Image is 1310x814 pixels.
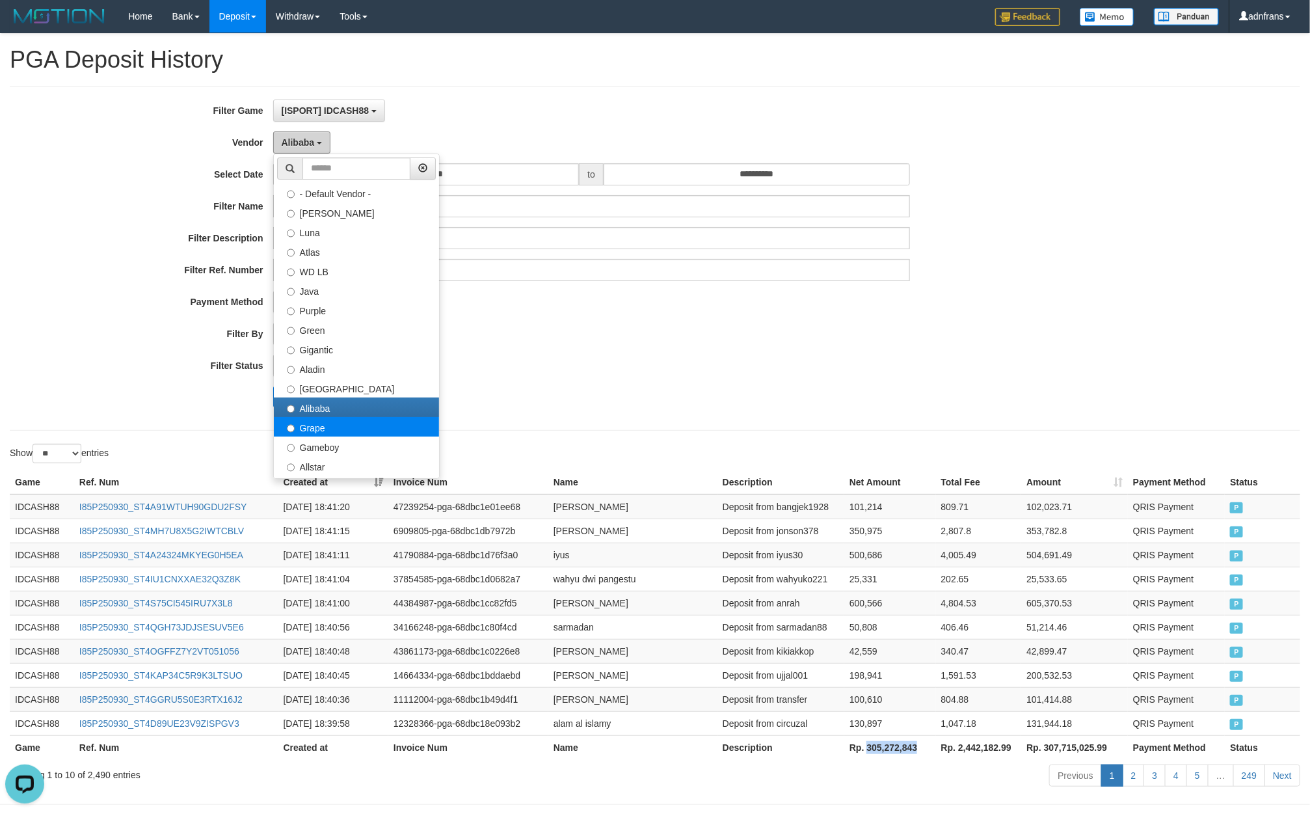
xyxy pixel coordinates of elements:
[1230,647,1243,658] span: PAID
[844,495,936,519] td: 101,214
[1021,519,1128,543] td: 353,782.8
[278,639,388,663] td: [DATE] 18:40:48
[388,687,548,711] td: 11112004-pga-68dbc1b49d4f1
[717,519,844,543] td: Deposit from jonson378
[79,526,244,536] a: I85P250930_ST4MH7U8X5G2IWTCBLV
[936,735,1022,759] th: Rp. 2,442,182.99
[287,190,295,198] input: - Default Vendor -
[844,711,936,735] td: 130,897
[1230,502,1243,513] span: PAID
[1233,765,1265,787] a: 249
[273,131,330,154] button: Alibaba
[1021,567,1128,591] td: 25,533.65
[1154,8,1219,25] img: panduan.png
[936,470,1022,495] th: Total Fee
[274,261,439,280] label: WD LB
[1049,765,1101,787] a: Previous
[10,519,74,543] td: IDCASH88
[717,543,844,567] td: Deposit from iyus30
[388,519,548,543] td: 6909805-pga-68dbc1db7972b
[548,615,717,639] td: sarmadan
[79,694,243,705] a: I85P250930_ST4GGRU5S0E3RTX16J2
[548,543,717,567] td: iyus
[1230,671,1243,682] span: PAID
[10,543,74,567] td: IDCASH88
[278,470,388,495] th: Created at: activate to sort column ascending
[1128,663,1225,687] td: QRIS Payment
[936,567,1022,591] td: 202.65
[287,444,295,452] input: Gameboy
[844,567,936,591] td: 25,331
[282,137,315,148] span: Alibaba
[278,735,388,759] th: Created at
[548,591,717,615] td: [PERSON_NAME]
[287,288,295,296] input: Java
[274,280,439,300] label: Java
[287,405,295,413] input: Alibaba
[274,398,439,417] label: Alibaba
[1264,765,1300,787] a: Next
[936,543,1022,567] td: 4,005.49
[844,470,936,495] th: Net Amount
[79,598,233,608] a: I85P250930_ST4S75CI545IRU7X3L8
[10,639,74,663] td: IDCASH88
[844,639,936,663] td: 42,559
[1021,711,1128,735] td: 131,944.18
[936,639,1022,663] td: 340.47
[844,663,936,687] td: 198,941
[1128,495,1225,519] td: QRIS Payment
[995,8,1060,26] img: Feedback.jpg
[936,495,1022,519] td: 809.71
[1186,765,1209,787] a: 5
[278,711,388,735] td: [DATE] 18:39:58
[74,470,278,495] th: Ref. Num
[1165,765,1187,787] a: 4
[287,249,295,257] input: Atlas
[278,687,388,711] td: [DATE] 18:40:36
[388,735,548,759] th: Invoice Num
[1021,687,1128,711] td: 101,414.88
[1123,765,1145,787] a: 2
[1021,663,1128,687] td: 200,532.53
[936,519,1022,543] td: 2,807.8
[1128,543,1225,567] td: QRIS Payment
[278,615,388,639] td: [DATE] 18:40:56
[388,470,548,495] th: Invoice Num
[1230,526,1243,537] span: PAID
[274,319,439,339] label: Green
[287,346,295,355] input: Gigantic
[548,663,717,687] td: [PERSON_NAME]
[278,543,388,567] td: [DATE] 18:41:11
[1021,735,1128,759] th: Rp. 307,715,025.99
[1128,470,1225,495] th: Payment Method
[1208,765,1234,787] a: …
[936,711,1022,735] td: 1,047.18
[274,183,439,202] label: - Default Vendor -
[10,495,74,519] td: IDCASH88
[844,615,936,639] td: 50,808
[79,718,239,729] a: I85P250930_ST4D89UE23V9ZISPGV3
[388,591,548,615] td: 44384987-pga-68dbc1cc82fd5
[388,543,548,567] td: 41790884-pga-68dbc1d76f3a0
[936,615,1022,639] td: 406.46
[936,663,1022,687] td: 1,591.53
[10,663,74,687] td: IDCASH88
[33,444,81,463] select: Showentries
[1230,599,1243,610] span: PAID
[79,502,247,512] a: I85P250930_ST4A91WTUH90GDU2FSY
[287,307,295,316] input: Purple
[278,663,388,687] td: [DATE] 18:40:45
[5,5,44,44] button: Open LiveChat chat widget
[548,687,717,711] td: [PERSON_NAME]
[79,574,241,584] a: I85P250930_ST4IU1CNXXAE32Q3Z8K
[287,366,295,374] input: Aladin
[1021,591,1128,615] td: 605,370.53
[287,229,295,237] input: Luna
[1143,765,1166,787] a: 3
[274,222,439,241] label: Luna
[10,687,74,711] td: IDCASH88
[278,567,388,591] td: [DATE] 18:41:04
[1230,575,1243,586] span: PAID
[936,687,1022,711] td: 804.88
[274,300,439,319] label: Purple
